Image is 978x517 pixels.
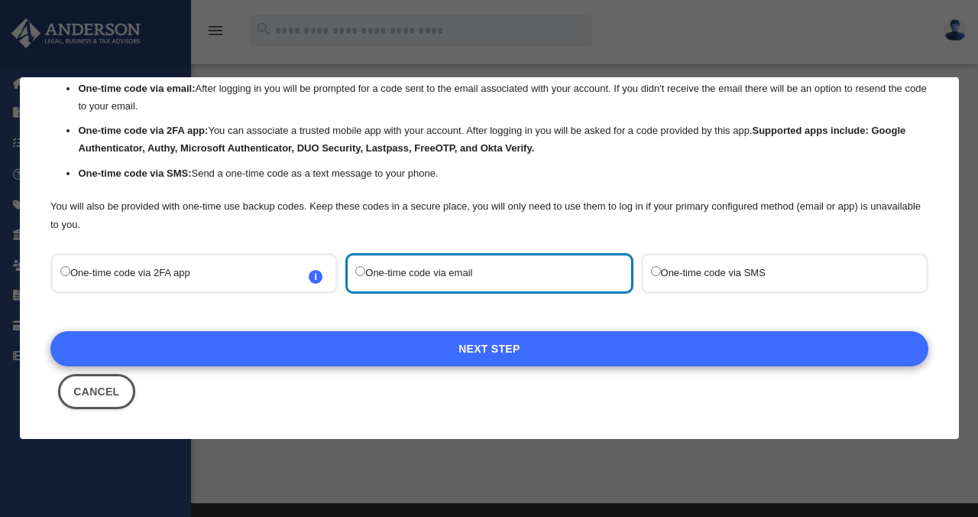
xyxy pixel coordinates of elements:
[650,266,660,276] input: One-time code via SMS
[50,331,928,366] a: Next Step
[78,125,208,137] strong: One-time code via 2FA app:
[355,263,607,284] label: One-time code via email
[50,25,928,234] div: There are 3 methods available to choose from for 2FA:
[355,266,365,276] input: One-time code via email
[650,263,902,284] label: One-time code via SMS
[60,266,70,276] input: One-time code via 2FA appi
[78,80,928,115] li: After logging in you will be prompted for a code sent to the email associated with your account. ...
[60,263,313,284] label: One-time code via 2FA app
[78,165,928,183] li: Send a one-time code as a text message to your phone.
[78,123,928,158] li: You can associate a trusted mobile app with your account. After logging in you will be asked for ...
[309,270,322,284] span: i
[78,125,905,154] strong: Supported apps include: Google Authenticator, Authy, Microsoft Authenticator, DUO Security, Lastp...
[78,167,191,179] strong: One-time code via SMS:
[78,83,195,94] strong: One-time code via email:
[58,374,135,409] button: Close this dialog window
[50,197,928,234] p: You will also be provided with one-time use backup codes. Keep these codes in a secure place, you...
